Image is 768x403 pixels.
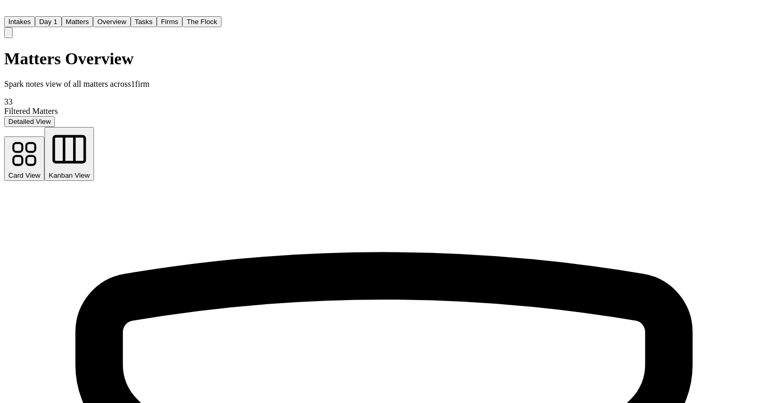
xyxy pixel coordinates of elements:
button: Day 1 [35,16,62,27]
button: Overview [93,16,131,27]
a: Firms [157,17,182,26]
div: 33 [4,97,764,107]
span: Card View [8,171,40,179]
span: Kanban View [49,171,89,179]
button: Intakes [4,16,35,27]
button: Matters [62,16,93,27]
a: Matters [62,17,93,26]
div: Filtered Matters [4,107,764,116]
a: Overview [93,17,131,26]
button: Kanban View [44,127,94,180]
a: Home [4,7,17,16]
button: Card View [4,136,44,181]
button: Firms [157,16,182,27]
a: Tasks [131,17,157,26]
h1: Matters Overview [4,49,764,68]
button: Tasks [131,16,157,27]
a: Day 1 [35,17,62,26]
a: Intakes [4,17,35,26]
button: Detailed View [4,116,55,127]
a: The Flock [182,17,222,26]
img: Finch Logo [4,4,17,14]
p: Spark notes view of all matters across 1 firm [4,79,764,89]
button: The Flock [182,16,222,27]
